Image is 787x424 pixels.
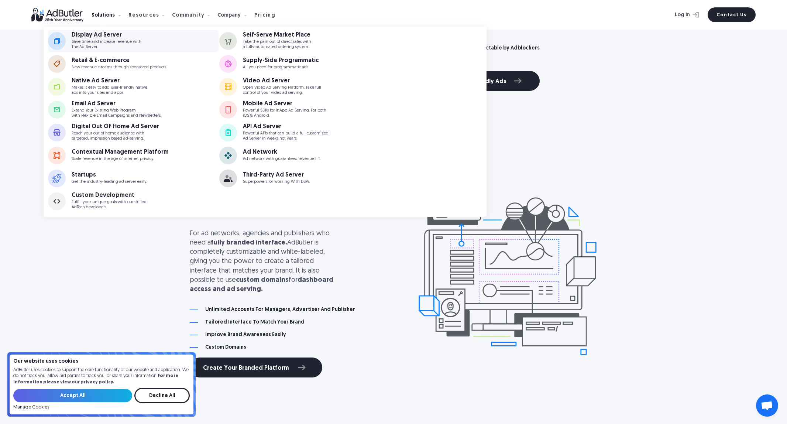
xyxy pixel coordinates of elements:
[134,388,190,403] input: Decline All
[72,172,147,178] div: Startups
[92,13,115,18] div: Solutions
[72,40,141,49] p: Save time and increase revenue with The Ad Server.
[72,124,159,130] div: Digital Out Of Home Ad Server
[72,200,147,209] p: Fulfill your unique goals with our skilled AdTech developers.
[236,277,289,284] strong: custom domains
[243,101,326,107] div: Mobile Ad Server
[72,157,169,161] p: Scale revenue in the age of internet privacy.
[243,58,319,64] div: Supply-Side Programmatic
[243,124,329,130] div: API Ad Server
[128,13,159,18] div: Resources
[205,332,286,338] h4: Improve Brand Awareness Easily
[254,13,276,18] div: Pricing
[219,30,390,52] a: Self-Serve Market Place Take the pain out of direct sales witha fully-automated ordering system.
[219,122,390,144] a: API Ad Server Powerful APIs that can build a full customizedAd Server in weeks not years.
[13,389,132,402] input: Accept All
[219,53,390,75] a: Supply-Side Programmatic All you need for programmatic ads.
[217,13,241,18] div: Company
[205,345,246,350] h4: Custom Domains
[72,58,167,64] div: Retail & E-commerce
[13,359,190,364] h4: Our website uses cookies
[48,99,219,121] a: Email Ad Server Extend Your Existing Web Programwith Flexible Email Campaigns and Newsletters.
[219,99,390,121] a: Mobile Ad Server Powerful SDKs for InApp Ad Serving. For bothiOS & Android.
[243,179,310,184] p: Superpowers for working With DSPs.
[13,367,190,386] p: AdButler uses cookies to support the core functionality of our website and application. We do not...
[13,405,49,410] a: Manage Cookies
[708,7,756,22] a: Contact Us
[756,394,778,417] a: Open chat
[243,172,310,178] div: Third-Party Ad Server
[219,144,390,167] a: Ad Network Ad network with guaranteed revenue lift.
[219,76,390,98] a: Video Ad Server Open Video Ad Serving Platform. Take fullcontrol of your video ad serving.
[205,320,305,325] h4: Tailored Interface To Match Your Brand
[655,7,703,22] a: Log In
[72,131,159,141] p: Reach your out of home audience with targeted, impression based ad-serving.
[243,157,321,161] p: Ad network with guaranteed revenue lift.
[243,85,321,95] p: Open Video Ad Serving Platform. Take full control of your video ad serving.
[243,149,321,155] div: Ad Network
[190,358,322,377] a: Create Your Branded Platform
[205,307,355,312] h4: Unlimited Accounts For Managers, Advertiser And Publisher
[48,167,219,189] a: Startups Get the industry-leading ad server early.
[211,239,287,246] strong: fully branded interface.
[72,65,167,70] p: New revenue streams through sponsored products.
[48,53,219,75] a: Retail & E-commerce New revenue streams through sponsored products.
[190,229,337,294] p: For ad networks, agencies and publishers who need a AdButler is completely customizable and white...
[72,192,147,198] div: Custom Development
[48,190,219,212] a: Custom Development Fulfill your unique goals with our skilledAdTech developers.
[72,149,169,155] div: Contextual Management Platform
[48,122,219,144] a: Digital Out Of Home Ad Server Reach your out of home audience withtargeted, impression based ad-s...
[254,11,282,18] a: Pricing
[243,32,311,38] div: Self-Serve Market Place
[72,179,147,184] p: Get the industry-leading ad server early.
[72,78,147,84] div: Native Ad Server
[243,78,321,84] div: Video Ad Server
[72,108,161,118] p: Extend Your Existing Web Program with Flexible Email Campaigns and Newsletters.
[72,101,161,107] div: Email Ad Server
[243,108,326,118] p: Powerful SDKs for InApp Ad Serving. For both iOS & Android.
[243,131,329,141] p: Powerful APIs that can build a full customized Ad Server in weeks not years.
[243,65,319,70] p: All you need for programmatic ads.
[219,167,390,189] a: Third-Party Ad Server Superpowers for working With DSPs.
[243,40,311,49] p: Take the pain out of direct sales with a fully-automated ordering system.
[48,30,219,52] a: Display Ad Server Save time and increase revenue withThe Ad Server.
[48,76,219,98] a: Native Ad Server Makes it easy to add user-friendly nativeads into your sites and apps.
[48,144,219,167] a: Contextual Management Platform Scale revenue in the age of internet privacy.
[72,85,147,95] p: Makes it easy to add user-friendly native ads into your sites and apps.
[72,32,141,38] div: Display Ad Server
[172,13,205,18] div: Community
